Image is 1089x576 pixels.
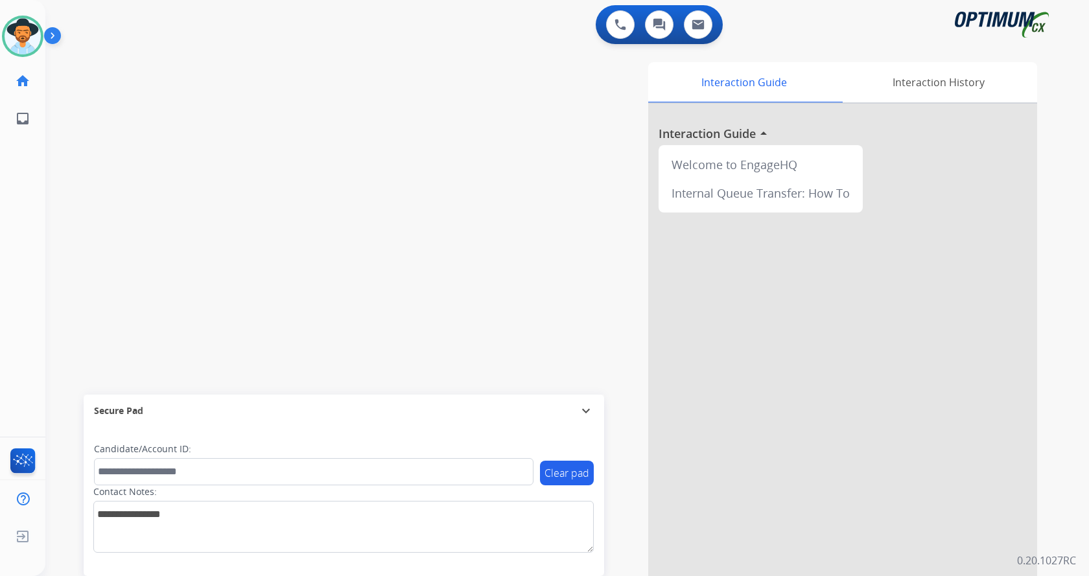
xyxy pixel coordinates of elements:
[664,179,858,207] div: Internal Queue Transfer: How To
[839,62,1037,102] div: Interaction History
[578,403,594,419] mat-icon: expand_more
[540,461,594,485] button: Clear pad
[1017,553,1076,568] p: 0.20.1027RC
[93,485,157,498] label: Contact Notes:
[648,62,839,102] div: Interaction Guide
[5,18,41,54] img: avatar
[664,150,858,179] div: Welcome to EngageHQ
[15,73,30,89] mat-icon: home
[15,111,30,126] mat-icon: inbox
[94,404,143,417] span: Secure Pad
[94,443,191,455] label: Candidate/Account ID:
